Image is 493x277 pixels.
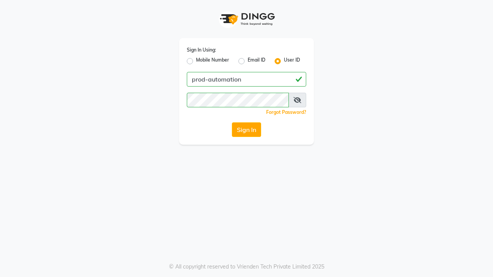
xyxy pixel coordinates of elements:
[187,93,289,107] input: Username
[284,57,300,66] label: User ID
[266,109,306,115] a: Forgot Password?
[216,8,277,30] img: logo1.svg
[187,47,216,53] label: Sign In Using:
[196,57,229,66] label: Mobile Number
[248,57,265,66] label: Email ID
[232,122,261,137] button: Sign In
[187,72,306,87] input: Username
